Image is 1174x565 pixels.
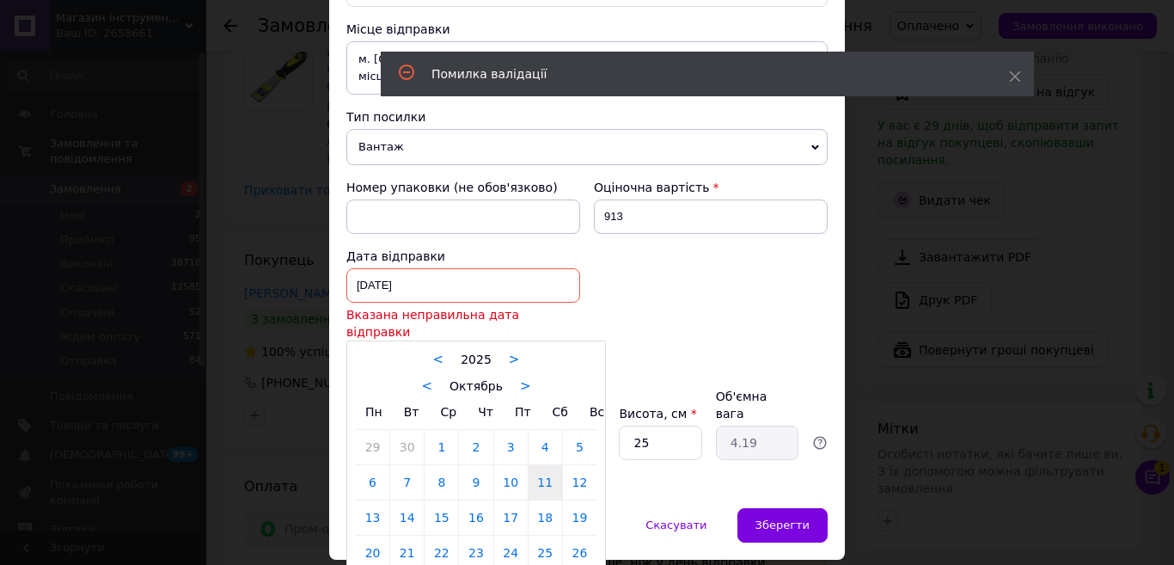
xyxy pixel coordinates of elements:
[494,430,528,464] a: 3
[390,501,424,535] a: 14
[529,501,562,535] a: 18
[529,430,562,464] a: 4
[433,352,444,367] a: <
[356,501,389,535] a: 13
[590,405,604,419] span: Вс
[494,465,528,500] a: 10
[356,465,389,500] a: 6
[390,465,424,500] a: 7
[529,465,562,500] a: 11
[459,465,492,500] a: 9
[425,501,458,535] a: 15
[425,430,458,464] a: 1
[422,378,433,394] a: <
[356,430,389,464] a: 29
[404,405,419,419] span: Вт
[478,405,493,419] span: Чт
[509,352,520,367] a: >
[563,501,596,535] a: 19
[459,501,492,535] a: 16
[449,379,503,393] span: Октябрь
[425,465,458,500] a: 8
[461,353,492,366] span: 2025
[494,501,528,535] a: 17
[553,405,568,419] span: Сб
[645,519,706,531] span: Скасувати
[459,430,492,464] a: 2
[390,430,424,464] a: 30
[431,65,966,83] div: Помилка валідації
[563,430,596,464] a: 5
[520,378,531,394] a: >
[365,405,382,419] span: Пн
[563,465,596,500] a: 12
[515,405,531,419] span: Пт
[755,519,810,531] span: Зберегти
[440,405,456,419] span: Ср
